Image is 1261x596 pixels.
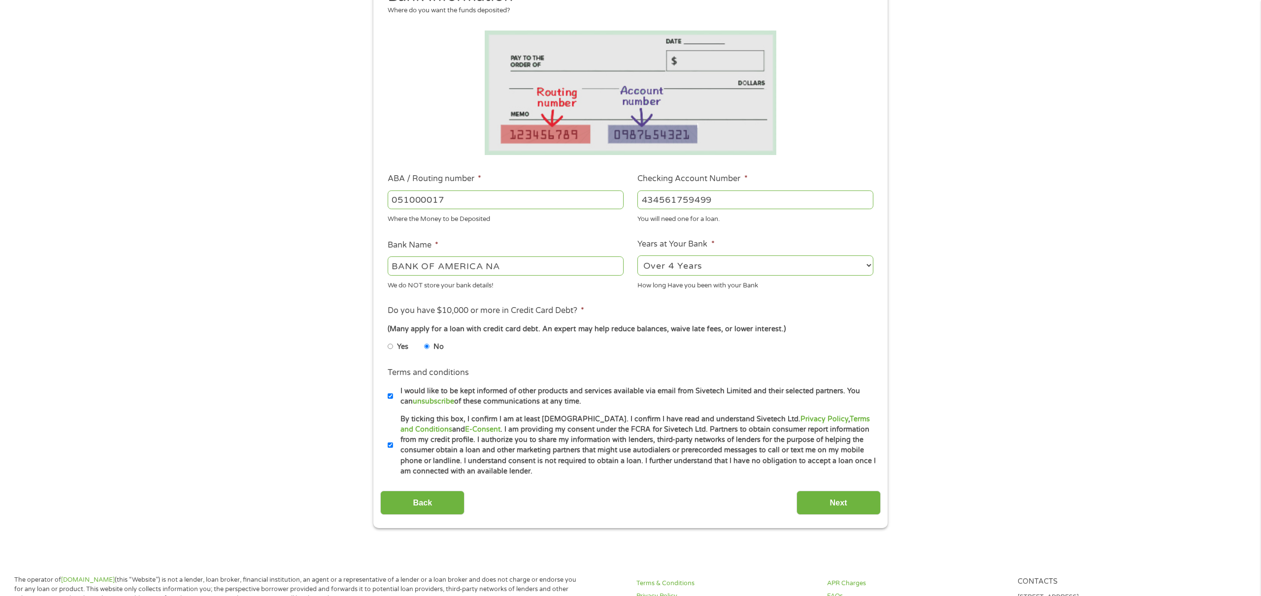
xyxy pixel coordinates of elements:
[388,174,481,184] label: ABA / Routing number
[397,342,408,352] label: Yes
[388,368,469,378] label: Terms and conditions
[393,386,876,407] label: I would like to be kept informed of other products and services available via email from Sivetech...
[796,491,881,515] input: Next
[388,306,584,316] label: Do you have $10,000 or more in Credit Card Debt?
[388,211,624,224] div: Where the Money to be Deposited
[1018,577,1196,587] h4: Contacts
[393,414,876,477] label: By ticking this box, I confirm I am at least [DEMOGRAPHIC_DATA]. I confirm I have read and unders...
[465,425,500,434] a: E-Consent
[485,31,776,155] img: Routing number location
[380,491,465,515] input: Back
[61,576,115,584] a: [DOMAIN_NAME]
[637,239,714,250] label: Years at Your Bank
[637,174,747,184] label: Checking Account Number
[636,579,815,588] a: Terms & Conditions
[433,342,444,352] label: No
[388,6,866,16] div: Where do you want the funds deposited?
[827,579,1006,588] a: APR Charges
[388,324,873,335] div: (Many apply for a loan with credit card debt. An expert may help reduce balances, waive late fees...
[388,190,624,209] input: 263177916
[388,240,438,251] label: Bank Name
[637,277,873,290] div: How long Have you been with your Bank
[400,415,870,434] a: Terms and Conditions
[637,211,873,224] div: You will need one for a loan.
[413,397,454,406] a: unsubscribe
[388,277,624,290] div: We do NOT store your bank details!
[800,415,848,423] a: Privacy Policy
[637,190,873,209] input: 345634636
